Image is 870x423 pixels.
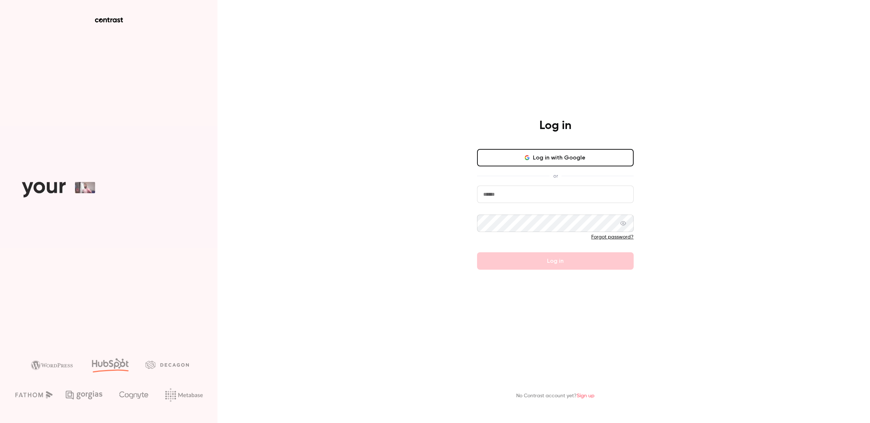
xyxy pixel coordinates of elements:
[145,361,189,369] img: decagon
[477,149,634,166] button: Log in with Google
[516,392,594,400] p: No Contrast account yet?
[550,172,562,180] span: or
[577,393,594,398] a: Sign up
[591,235,634,240] a: Forgot password?
[539,119,571,133] h4: Log in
